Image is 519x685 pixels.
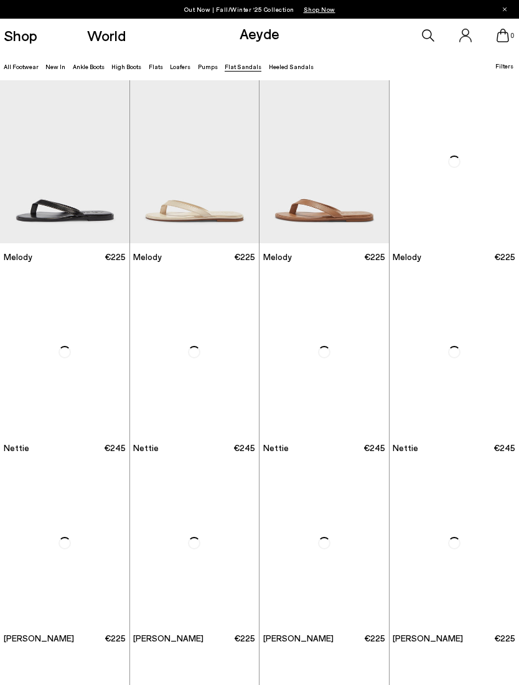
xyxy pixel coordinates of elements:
a: Nettie €245 [130,434,259,462]
a: 0 [497,29,509,42]
a: Flat Sandals [225,63,261,70]
span: €225 [494,251,515,263]
a: New In [45,63,65,70]
span: Navigate to /collections/new-in [304,6,335,13]
span: [PERSON_NAME] [133,632,203,645]
span: €225 [234,251,255,263]
a: [PERSON_NAME] €225 [130,625,259,653]
img: Melody Leather Thong Sandal [130,80,259,243]
a: [PERSON_NAME] €225 [259,625,389,653]
span: €245 [493,442,515,454]
span: Nettie [263,442,289,454]
a: Shop [4,28,37,43]
img: Anna Leather Sandals [259,462,389,624]
a: Nettie €245 [259,434,389,462]
span: [PERSON_NAME] [393,632,463,645]
span: €225 [234,632,255,645]
span: €225 [494,632,515,645]
img: Nettie Leather Sandals [259,271,389,434]
a: Aeyde [240,24,279,42]
span: [PERSON_NAME] [4,632,74,645]
span: Nettie [133,442,159,454]
span: €225 [364,632,385,645]
p: Out Now | Fall/Winter ‘25 Collection [184,3,335,16]
span: €245 [233,442,255,454]
a: World [87,28,126,43]
a: Loafers [170,63,190,70]
span: Melody [4,251,32,263]
span: €225 [364,251,385,263]
span: [PERSON_NAME] [263,632,334,645]
a: Melody €225 [130,243,259,271]
span: Nettie [4,442,29,454]
span: Melody [263,251,291,263]
span: €225 [105,632,126,645]
img: Nettie Leather Sandals [130,271,259,434]
a: Pumps [198,63,218,70]
span: €245 [104,442,126,454]
span: Melody [393,251,421,263]
a: All Footwear [4,63,39,70]
a: Heeled Sandals [269,63,314,70]
img: Anna Leather Sandals [130,462,259,624]
span: €225 [105,251,126,263]
span: Melody [133,251,161,263]
a: Ankle Boots [73,63,105,70]
span: €245 [363,442,385,454]
a: Melody €225 [259,243,389,271]
img: Melody Leather Thong Sandal [259,80,389,243]
a: Flats [149,63,163,70]
a: High Boots [111,63,141,70]
span: Nettie [393,442,418,454]
span: Filters [495,62,513,70]
span: 0 [509,32,515,39]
